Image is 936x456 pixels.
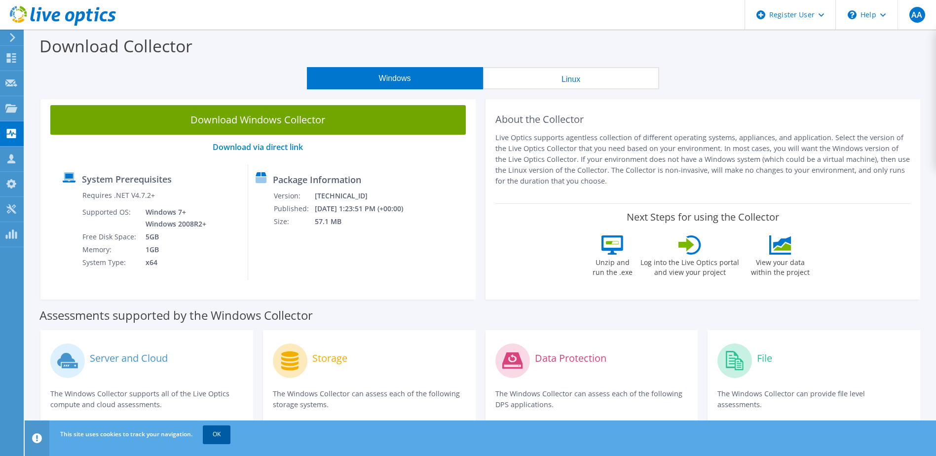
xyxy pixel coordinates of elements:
td: Supported OS: [82,206,138,230]
h2: About the Collector [495,114,911,125]
span: This site uses cookies to track your navigation. [60,430,192,438]
p: The Windows Collector can assess each of the following storage systems. [273,388,466,410]
label: Unzip and run the .exe [590,255,635,277]
p: Live Optics supports agentless collection of different operating systems, appliances, and applica... [495,132,911,187]
td: Version: [273,190,314,202]
label: Requires .NET V4.7.2+ [82,190,155,200]
label: Download Collector [39,35,192,57]
label: Package Information [273,175,361,185]
label: File [757,353,772,363]
td: [TECHNICAL_ID] [314,190,416,202]
p: The Windows Collector supports all of the Live Optics compute and cloud assessments. [50,388,243,410]
td: 57.1 MB [314,215,416,228]
a: Download via direct link [213,142,303,152]
td: System Type: [82,256,138,269]
td: x64 [138,256,208,269]
p: The Windows Collector can assess each of the following DPS applications. [495,388,688,410]
td: [DATE] 1:23:51 PM (+00:00) [314,202,416,215]
td: 1GB [138,243,208,256]
label: Server and Cloud [90,353,168,363]
td: Windows 7+ Windows 2008R2+ [138,206,208,230]
label: Assessments supported by the Windows Collector [39,310,313,320]
p: The Windows Collector can provide file level assessments. [717,388,910,410]
label: View your data within the project [745,255,816,277]
label: Log into the Live Optics portal and view your project [640,255,740,277]
label: Storage [312,353,347,363]
button: Linux [483,67,659,89]
label: Data Protection [535,353,606,363]
td: Free Disk Space: [82,230,138,243]
button: Windows [307,67,483,89]
label: Next Steps for using the Collector [627,211,779,223]
svg: \n [848,10,857,19]
td: Published: [273,202,314,215]
a: Download Windows Collector [50,105,466,135]
span: AA [909,7,925,23]
label: System Prerequisites [82,174,172,184]
td: Size: [273,215,314,228]
td: Memory: [82,243,138,256]
td: 5GB [138,230,208,243]
a: OK [203,425,230,443]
